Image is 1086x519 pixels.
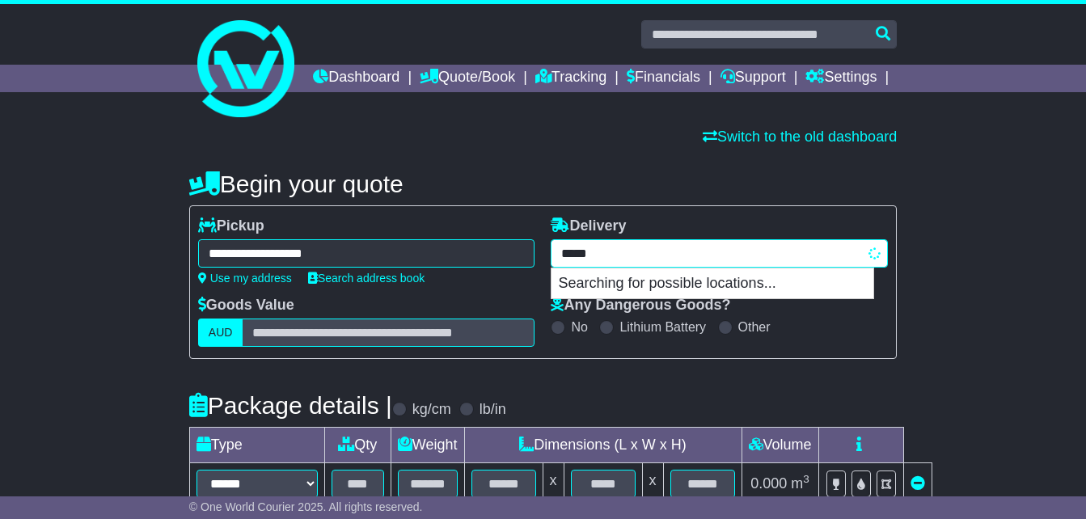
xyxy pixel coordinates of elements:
[803,473,809,485] sup: 3
[750,475,787,492] span: 0.000
[535,65,606,92] a: Tracking
[313,65,399,92] a: Dashboard
[703,129,897,145] a: Switch to the old dashboard
[551,217,626,235] label: Delivery
[551,268,873,299] p: Searching for possible locations...
[420,65,515,92] a: Quote/Book
[198,217,264,235] label: Pickup
[308,272,425,285] a: Search address book
[189,500,423,513] span: © One World Courier 2025. All rights reserved.
[198,319,243,347] label: AUD
[391,428,464,463] td: Weight
[627,65,700,92] a: Financials
[464,428,742,463] td: Dimensions (L x W x H)
[642,463,663,505] td: x
[742,428,818,463] td: Volume
[412,401,451,419] label: kg/cm
[198,272,292,285] a: Use my address
[198,297,294,314] label: Goods Value
[551,239,888,268] typeahead: Please provide city
[189,392,392,419] h4: Package details |
[738,319,771,335] label: Other
[543,463,564,505] td: x
[189,171,897,197] h4: Begin your quote
[571,319,587,335] label: No
[911,475,925,492] a: Remove this item
[551,297,730,314] label: Any Dangerous Goods?
[791,475,809,492] span: m
[189,428,324,463] td: Type
[480,401,506,419] label: lb/in
[619,319,706,335] label: Lithium Battery
[720,65,786,92] a: Support
[324,428,391,463] td: Qty
[805,65,877,92] a: Settings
